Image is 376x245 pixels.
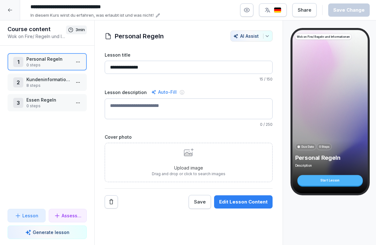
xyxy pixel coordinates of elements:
p: Upload image [152,164,225,171]
p: In diesem Kurs wirst du erfahren, was erlaubt ist und was nicht! [30,12,154,19]
div: Start Lesson [297,175,363,186]
p: Kundeninformationen (WOK & SOF) [26,76,70,83]
div: Auto-Fill [150,88,178,96]
button: Save Change [328,3,370,17]
div: 3Essen Regeln0 steps [8,94,87,111]
p: Lesson [22,212,38,219]
button: Share [292,3,317,17]
div: Save [194,198,206,205]
div: 2 [13,77,23,87]
p: 0 steps [26,62,70,68]
p: Due Date [301,145,314,149]
p: Wok on Fire/ Regeln und Informationen [8,33,66,40]
div: 1Personal Regeln0 steps [8,53,87,70]
p: Essen Regeln [26,97,70,103]
p: 0 Steps [319,145,329,149]
span: 15 [259,77,263,81]
button: Generate lesson [8,226,87,239]
button: AI Assist [230,31,273,42]
p: Personal Regeln [295,154,365,161]
p: Assessment [62,212,81,219]
label: Lesson description [105,89,147,96]
p: Description [295,164,365,168]
p: Wok on Fire/ Regeln und Informationen [297,35,350,39]
span: 0 [260,122,263,127]
p: Personal Regeln [26,56,70,62]
p: Generate lesson [33,229,69,236]
p: / 250 [105,122,273,127]
button: Edit Lesson Content [214,195,273,209]
img: de.svg [274,7,281,13]
p: / 150 [105,76,273,82]
h1: Course content [8,25,66,33]
div: Share [298,7,311,14]
p: 0 steps [26,103,70,109]
div: Edit Lesson Content [219,198,268,205]
label: Cover photo [105,134,273,140]
button: Assessment [49,209,87,222]
div: Save Change [333,7,365,14]
p: Drag and drop or click to search images [152,171,225,177]
p: 3 min [75,27,85,33]
div: 3 [13,98,23,108]
label: Lesson title [105,52,273,58]
button: Save [189,195,211,209]
p: 8 steps [26,83,70,88]
h1: Personal Regeln [115,31,164,41]
div: 1 [13,57,23,67]
div: AI Assist [233,33,270,39]
button: Remove [105,195,118,209]
div: 2Kundeninformationen (WOK & SOF)8 steps [8,74,87,91]
button: Lesson [8,209,46,222]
